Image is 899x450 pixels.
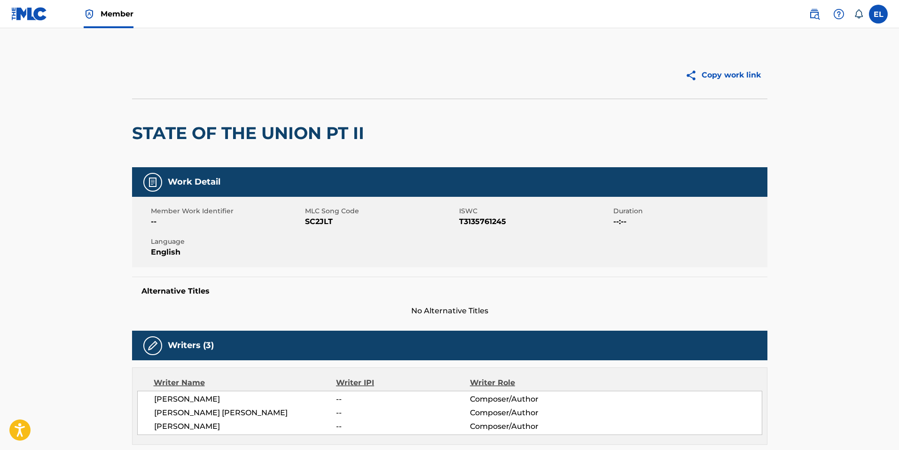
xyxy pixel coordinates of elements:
[336,421,469,432] span: --
[829,5,848,23] div: Help
[685,70,702,81] img: Copy work link
[336,407,469,419] span: --
[101,8,133,19] span: Member
[679,63,767,87] button: Copy work link
[613,206,765,216] span: Duration
[305,206,457,216] span: MLC Song Code
[11,7,47,21] img: MLC Logo
[470,407,592,419] span: Composer/Author
[805,5,824,23] a: Public Search
[459,206,611,216] span: ISWC
[141,287,758,296] h5: Alternative Titles
[147,177,158,188] img: Work Detail
[168,340,214,351] h5: Writers (3)
[613,216,765,227] span: --:--
[151,216,303,227] span: --
[147,340,158,351] img: Writers
[154,394,336,405] span: [PERSON_NAME]
[151,237,303,247] span: Language
[852,405,899,450] iframe: Chat Widget
[151,247,303,258] span: English
[154,421,336,432] span: [PERSON_NAME]
[154,377,336,388] div: Writer Name
[809,8,820,20] img: search
[336,394,469,405] span: --
[336,377,470,388] div: Writer IPI
[154,407,336,419] span: [PERSON_NAME] [PERSON_NAME]
[84,8,95,20] img: Top Rightsholder
[470,394,592,405] span: Composer/Author
[833,8,844,20] img: help
[854,9,863,19] div: Notifications
[168,177,220,187] h5: Work Detail
[470,377,592,388] div: Writer Role
[132,305,767,317] span: No Alternative Titles
[151,206,303,216] span: Member Work Identifier
[470,421,592,432] span: Composer/Author
[869,5,888,23] div: User Menu
[459,216,611,227] span: T3135761245
[132,123,369,144] h2: STATE OF THE UNION PT II
[305,216,457,227] span: SC2JLT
